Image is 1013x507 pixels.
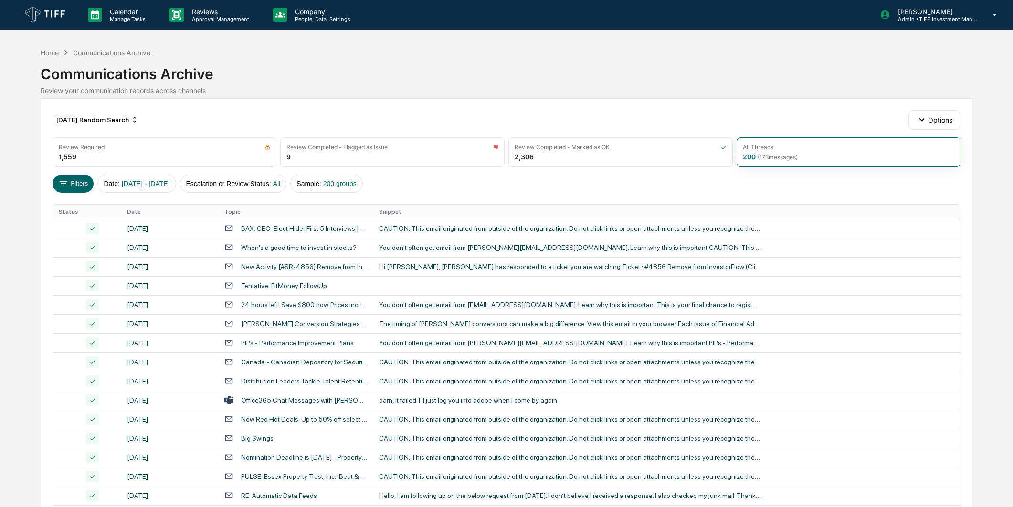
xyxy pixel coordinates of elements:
[127,358,213,366] div: [DATE]
[184,8,254,16] p: Reviews
[241,492,317,499] div: RE: Automatic Data Feeds
[127,415,213,423] div: [DATE]
[241,320,368,328] div: [PERSON_NAME] Conversion Strategies For A Rocky Market
[127,339,213,347] div: [DATE]
[127,263,213,270] div: [DATE]
[493,144,498,150] img: icon
[73,49,150,57] div: Communications Archive
[41,86,972,94] div: Review your communication records across channels
[127,301,213,309] div: [DATE]
[515,144,610,151] div: Review Completed - Marked as OK
[122,180,170,187] span: [DATE] - [DATE]
[121,205,219,219] th: Date
[373,205,960,219] th: Snippet
[515,153,534,161] div: 2,306
[127,473,213,480] div: [DATE]
[379,244,761,251] div: You don't often get email from [PERSON_NAME][EMAIL_ADDRESS][DOMAIN_NAME]. Learn why this is impor...
[721,144,727,150] img: icon
[758,154,798,161] span: ( 173 messages)
[241,244,357,251] div: When's a good time to invest in stocks?
[286,153,291,161] div: 9
[743,153,798,161] div: 200
[41,58,972,83] div: Communications Archive
[127,454,213,461] div: [DATE]
[53,205,121,219] th: Status
[286,144,388,151] div: Review Completed - Flagged as Issue
[379,320,761,328] div: The timing of [PERSON_NAME] conversions can make a big difference. View this email in your browse...
[982,476,1008,501] iframe: Open customer support
[241,263,368,270] div: New Activity [#SR-4856] Remove from InvestorFlow (Client Services)
[379,435,761,442] div: CAUTION: This email originated from outside of the organization. Do not click links or open attac...
[127,377,213,385] div: [DATE]
[241,358,368,366] div: Canada - Canadian Depository for Securities Limited (CDS) announced changes in Effective Date / C...
[102,16,150,22] p: Manage Tasks
[379,377,761,385] div: CAUTION: This email originated from outside of the organization. Do not click links or open attac...
[379,301,761,309] div: You don't often get email from [EMAIL_ADDRESS][DOMAIN_NAME]. Learn why this is important This is ...
[241,282,327,290] div: Tentative: FitMoney FollowUp
[379,492,761,499] div: Hello, I am following up on the below request from [DATE]. I don’t believe I received a response....
[264,144,271,150] img: icon
[379,339,761,347] div: You don't often get email from [PERSON_NAME][EMAIL_ADDRESS][DOMAIN_NAME]. Learn why this is impor...
[241,473,368,480] div: PULSE: Essex Property Trust, Inc.: Beat & Raise, Puts & Takes
[241,377,368,385] div: Distribution Leaders Tackle Talent Retention Challenges
[53,112,142,127] div: [DATE] Random Search
[379,454,761,461] div: CAUTION: This email originated from outside of the organization. Do not click links or open attac...
[241,435,274,442] div: Big Swings
[890,16,979,22] p: Admin • TIFF Investment Management
[127,435,213,442] div: [DATE]
[241,301,368,309] div: 24 hours left: Save $800 now. Prices increase at midnight.
[890,8,979,16] p: [PERSON_NAME]
[127,225,213,232] div: [DATE]
[184,16,254,22] p: Approval Management
[127,320,213,328] div: [DATE]
[53,175,94,193] button: Filters
[241,415,368,423] div: New Red Hot Deals: Up to 50% off select Quartet® products!
[908,110,960,129] button: Options
[59,153,76,161] div: 1,559
[102,8,150,16] p: Calendar
[219,205,373,219] th: Topic
[743,144,773,151] div: All Threads
[41,49,59,57] div: Home
[379,263,761,270] div: Hi [PERSON_NAME], [PERSON_NAME] has responded to a ticket you are watching Ticket : #4856 Remove ...
[241,225,368,232] div: BAX: CEO-Elect Hider First 5 Interviews | Positive Initial Feedback
[379,396,761,404] div: darn, it failed. I'll just log you into adobe when I come by again
[287,8,355,16] p: Company
[241,454,368,461] div: Nomination Deadline is [DATE] - PropertyCasualty360’s Agency of the Year Award
[127,282,213,290] div: [DATE]
[59,144,105,151] div: Review Required
[23,4,69,25] img: logo
[323,180,357,187] span: 200 groups
[379,225,761,232] div: CAUTION: This email originated from outside of the organization. Do not click links or open attac...
[241,396,368,404] div: Office365 Chat Messages with [PERSON_NAME], [PERSON_NAME] on [DATE]
[379,358,761,366] div: CAUTION: This email originated from outside of the organization. Do not click links or open attac...
[127,492,213,499] div: [DATE]
[379,473,761,480] div: CAUTION: This email originated from outside of the organization. Do not click links or open attac...
[97,175,176,193] button: Date:[DATE] - [DATE]
[180,175,287,193] button: Escalation or Review Status:All
[287,16,355,22] p: People, Data, Settings
[290,175,362,193] button: Sample:200 groups
[241,339,354,347] div: PIPs - Performance Improvement Plans
[127,396,213,404] div: [DATE]
[273,180,281,187] span: All
[127,244,213,251] div: [DATE]
[379,415,761,423] div: CAUTION: This email originated from outside of the organization. Do not click links or open attac...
